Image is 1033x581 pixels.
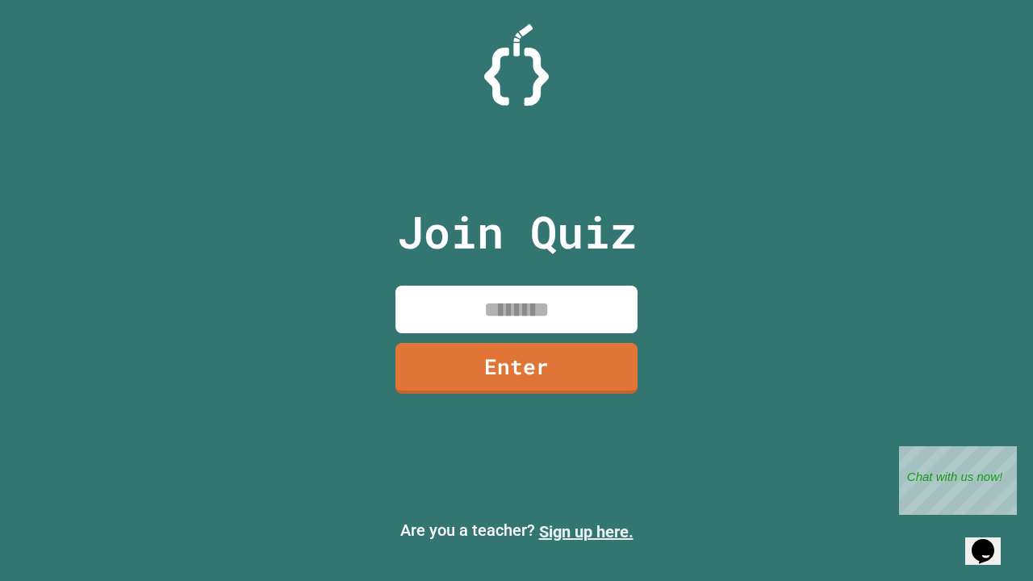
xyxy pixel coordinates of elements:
img: Logo.svg [484,24,549,106]
a: Sign up here. [539,522,634,541]
p: Are you a teacher? [13,518,1020,544]
p: Join Quiz [397,199,637,265]
a: Enter [395,343,638,394]
iframe: chat widget [965,516,1017,565]
iframe: chat widget [899,446,1017,515]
